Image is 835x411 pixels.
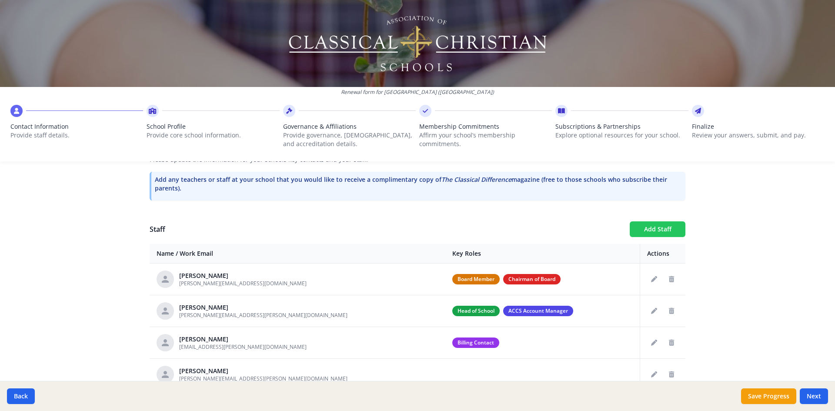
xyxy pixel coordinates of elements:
button: Back [7,388,35,404]
span: [PERSON_NAME][EMAIL_ADDRESS][PERSON_NAME][DOMAIN_NAME] [179,375,347,382]
p: Provide governance, [DEMOGRAPHIC_DATA], and accreditation details. [283,131,416,148]
button: Delete staff [665,272,678,286]
span: Board Member [452,274,500,284]
th: Actions [640,244,686,264]
span: [PERSON_NAME][EMAIL_ADDRESS][PERSON_NAME][DOMAIN_NAME] [179,311,347,319]
button: Edit staff [647,304,661,318]
span: School Profile [147,122,279,131]
span: Subscriptions & Partnerships [555,122,688,131]
span: ACCS Account Manager [503,306,573,316]
p: Review your answers, submit, and pay. [692,131,825,140]
button: Next [800,388,828,404]
button: Edit staff [647,368,661,381]
div: [PERSON_NAME] [179,335,307,344]
span: Membership Commitments [419,122,552,131]
button: Edit staff [647,336,661,350]
p: Add any teachers or staff at your school that you would like to receive a complimentary copy of m... [155,175,682,193]
p: Provide core school information. [147,131,279,140]
button: Delete staff [665,368,678,381]
div: [PERSON_NAME] [179,367,347,375]
p: Affirm your school’s membership commitments. [419,131,552,148]
span: [PERSON_NAME][EMAIL_ADDRESS][DOMAIN_NAME] [179,280,307,287]
span: [EMAIL_ADDRESS][PERSON_NAME][DOMAIN_NAME] [179,343,307,351]
span: Billing Contact [452,337,499,348]
span: Governance & Affiliations [283,122,416,131]
span: Finalize [692,122,825,131]
button: Delete staff [665,336,678,350]
p: Provide staff details. [10,131,143,140]
th: Name / Work Email [150,244,445,264]
p: Explore optional resources for your school. [555,131,688,140]
span: Head of School [452,306,500,316]
i: The Classical Difference [441,175,511,184]
button: Save Progress [741,388,796,404]
span: Contact Information [10,122,143,131]
button: Delete staff [665,304,678,318]
div: [PERSON_NAME] [179,303,347,312]
h1: Staff [150,224,623,234]
button: Edit staff [647,272,661,286]
button: Add Staff [630,221,685,237]
img: Logo [287,13,548,74]
th: Key Roles [445,244,640,264]
span: Chairman of Board [503,274,561,284]
div: [PERSON_NAME] [179,271,307,280]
